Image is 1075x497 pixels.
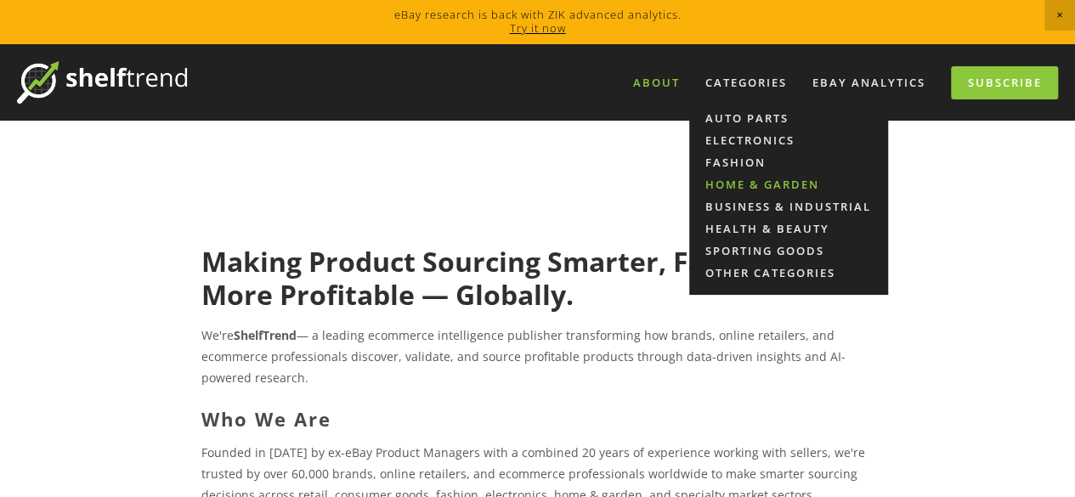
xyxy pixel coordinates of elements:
[689,217,888,240] a: Health & Beauty
[951,66,1058,99] a: Subscribe
[17,61,187,104] img: ShelfTrend
[201,243,831,312] strong: Making Product Sourcing Smarter, Faster, and More Profitable — Globally.
[510,20,566,36] a: Try it now
[622,69,691,97] a: About
[689,240,888,262] a: Sporting Goods
[689,107,888,129] a: Auto Parts
[689,173,888,195] a: Home & Garden
[694,69,798,97] div: Categories
[689,151,888,173] a: Fashion
[201,406,331,432] strong: Who We Are
[234,327,297,343] strong: ShelfTrend
[201,325,874,389] p: We're — a leading ecommerce intelligence publisher transforming how brands, online retailers, and...
[689,195,888,217] a: Business & Industrial
[689,262,888,284] a: Other Categories
[689,129,888,151] a: Electronics
[801,69,936,97] a: eBay Analytics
